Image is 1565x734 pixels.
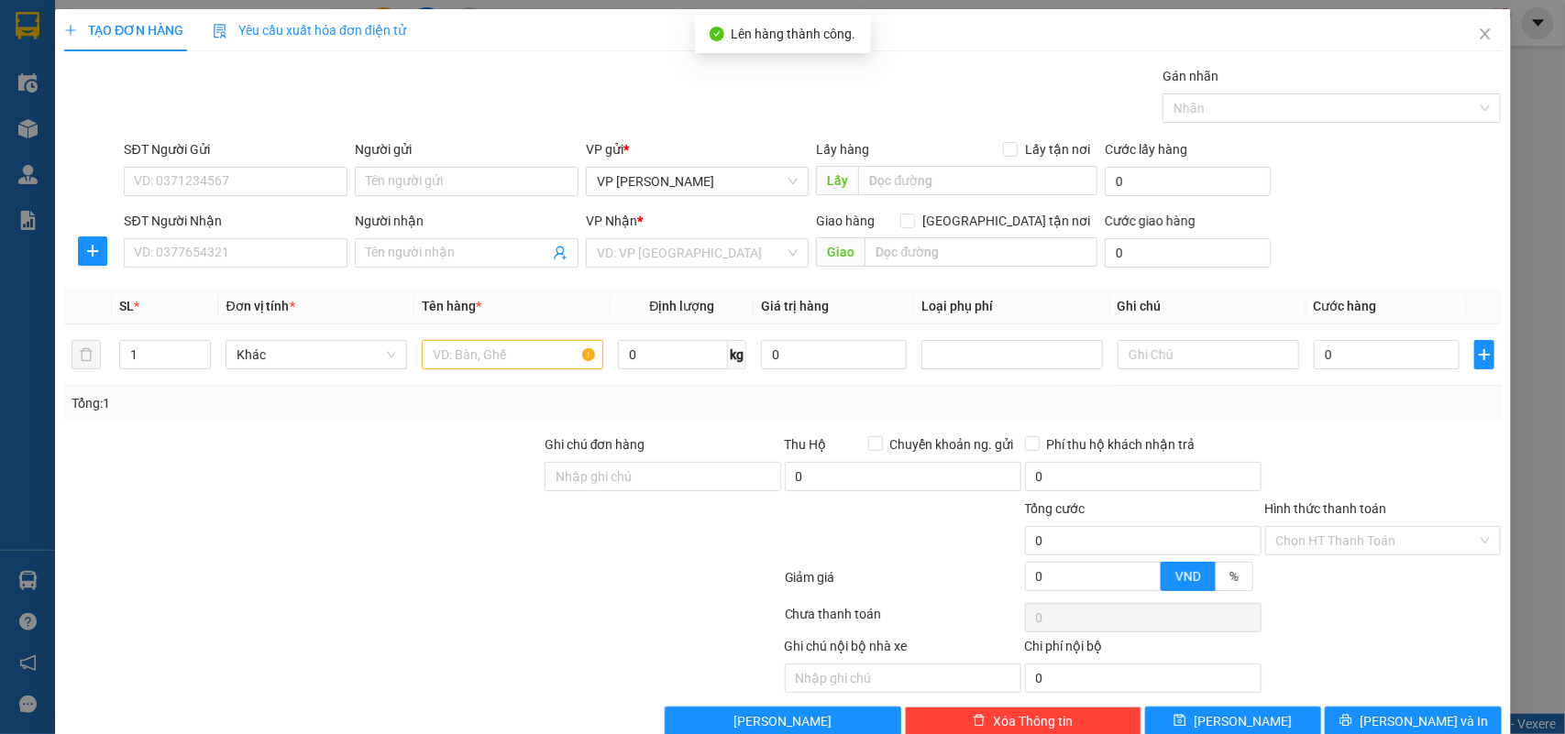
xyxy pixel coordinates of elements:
div: Chi phí nội bộ [1024,636,1261,663]
div: VP gửi [586,139,810,159]
span: [PERSON_NAME] [733,711,832,731]
span: save [1174,714,1186,729]
span: Tổng cước [1024,501,1085,516]
li: Hotline: 1900 3383, ĐT/Zalo : 0862837383 [171,68,766,91]
span: Lên hàng thành công. [732,27,856,41]
span: Giá trị hàng [761,299,829,313]
span: Tên hàng [422,299,481,313]
span: plus [78,244,105,258]
input: Ghi Chú [1117,340,1298,369]
div: SĐT Người Nhận [124,211,347,231]
span: plus [1474,347,1493,362]
span: Lấy hàng [816,142,869,157]
label: Cước giao hàng [1105,214,1196,228]
input: 0 [761,340,907,369]
span: Đơn vị tính [226,299,294,313]
div: SĐT Người Gửi [124,139,347,159]
span: [PERSON_NAME] và In [1360,711,1488,731]
label: Ghi chú đơn hàng [545,437,645,452]
span: kg [728,340,746,369]
input: Dọc đường [858,166,1097,195]
span: Phí thu hộ khách nhận trả [1039,434,1202,455]
span: SL [119,299,134,313]
label: Hình thức thanh toán [1264,501,1386,516]
span: Lấy [816,166,858,195]
img: icon [213,24,227,38]
span: check-circle [710,27,724,41]
span: [GEOGRAPHIC_DATA] tận nơi [915,211,1097,231]
button: delete [72,340,101,369]
input: Cước giao hàng [1105,238,1271,268]
span: % [1229,569,1238,584]
span: Chuyển khoản ng. gửi [882,434,1020,455]
span: close [1477,27,1492,41]
input: VD: Bàn, Ghế [422,340,603,369]
input: Cước lấy hàng [1105,167,1271,196]
span: Khác [237,341,396,368]
span: VND [1174,569,1200,584]
div: Chưa thanh toán [783,604,1023,636]
span: Giao [816,237,865,267]
span: Định lượng [649,299,714,313]
span: Giao hàng [816,214,875,228]
b: GỬI : VP [PERSON_NAME] [23,133,320,163]
li: 237 [PERSON_NAME] , [GEOGRAPHIC_DATA] [171,45,766,68]
span: Cước hàng [1313,299,1376,313]
span: VP Nhận [586,214,637,228]
span: TẠO ĐƠN HÀNG [64,23,183,38]
input: Dọc đường [865,237,1097,267]
span: Xóa Thông tin [993,711,1073,731]
th: Loại phụ phí [914,289,1110,324]
span: plus [64,24,77,37]
span: printer [1339,714,1352,729]
span: Yêu cầu xuất hóa đơn điện tử [213,23,406,38]
span: user-add [553,246,568,260]
label: Cước lấy hàng [1105,142,1187,157]
input: Nhập ghi chú [784,663,1020,693]
img: logo.jpg [23,23,115,115]
span: Thu Hộ [784,437,826,452]
div: Ghi chú nội bộ nhà xe [784,636,1020,663]
th: Ghi chú [1109,289,1306,324]
span: VP Trần Khát Chân [597,168,799,195]
label: Gán nhãn [1163,69,1218,83]
div: Giảm giá [783,567,1023,599]
button: plus [1473,340,1493,369]
div: Tổng: 1 [72,393,605,413]
div: Người nhận [355,211,579,231]
span: Lấy tận nơi [1018,139,1097,159]
div: Người gửi [355,139,579,159]
input: Ghi chú đơn hàng [545,462,781,491]
button: Close [1459,9,1510,60]
span: delete [973,714,986,729]
button: plus [77,236,106,266]
span: [PERSON_NAME] [1194,711,1292,731]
